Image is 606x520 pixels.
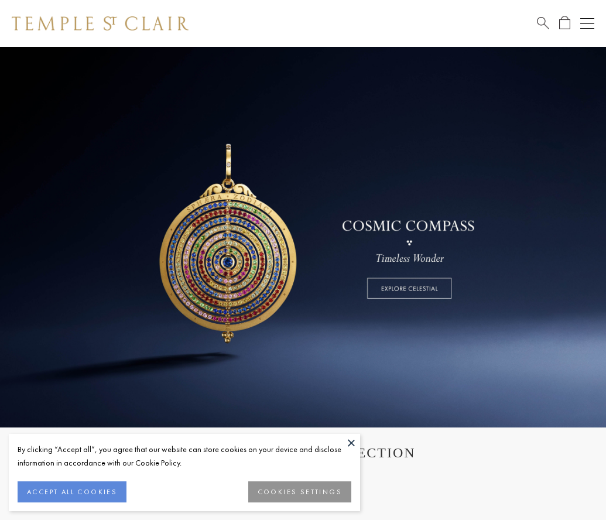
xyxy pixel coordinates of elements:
a: Search [537,16,549,30]
a: Open Shopping Bag [559,16,570,30]
img: Temple St. Clair [12,16,189,30]
button: Open navigation [580,16,594,30]
button: ACCEPT ALL COOKIES [18,481,126,502]
button: COOKIES SETTINGS [248,481,351,502]
div: By clicking “Accept all”, you agree that our website can store cookies on your device and disclos... [18,443,351,470]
